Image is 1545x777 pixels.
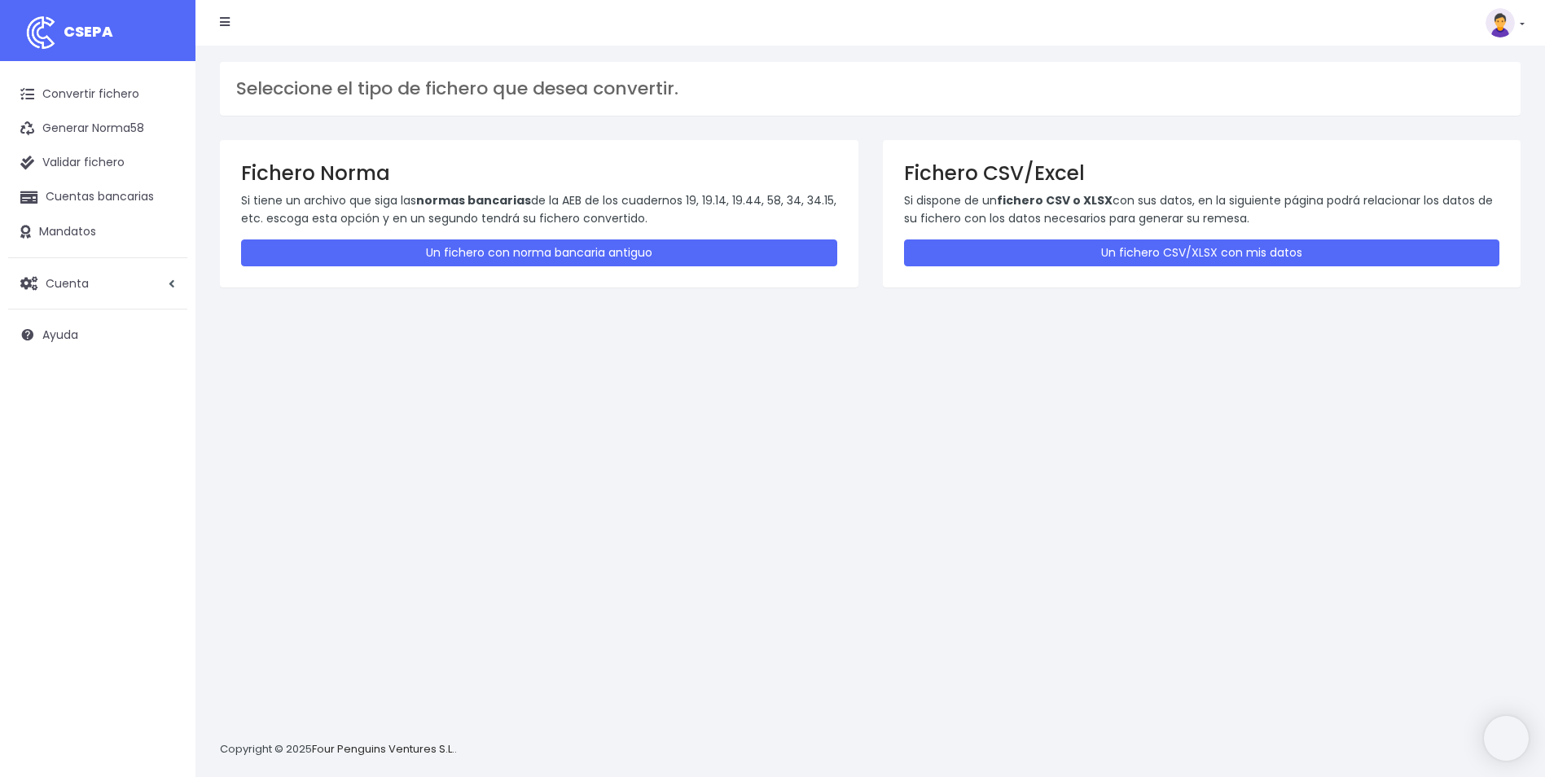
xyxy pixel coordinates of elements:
p: Copyright © 2025 . [220,741,457,758]
a: Convertir fichero [8,77,187,112]
a: Generar Norma58 [8,112,187,146]
a: Ayuda [8,318,187,352]
a: Validar fichero [8,146,187,180]
span: CSEPA [64,21,113,42]
p: Si tiene un archivo que siga las de la AEB de los cuadernos 19, 19.14, 19.44, 58, 34, 34.15, etc.... [241,191,837,228]
a: Cuenta [8,266,187,301]
strong: fichero CSV o XLSX [997,192,1113,209]
a: Un fichero con norma bancaria antiguo [241,239,837,266]
h3: Fichero Norma [241,161,837,185]
img: profile [1486,8,1515,37]
h3: Fichero CSV/Excel [904,161,1500,185]
strong: normas bancarias [416,192,531,209]
a: Cuentas bancarias [8,180,187,214]
span: Cuenta [46,274,89,291]
a: Four Penguins Ventures S.L. [312,741,454,757]
img: logo [20,12,61,53]
a: Mandatos [8,215,187,249]
span: Ayuda [42,327,78,343]
a: Un fichero CSV/XLSX con mis datos [904,239,1500,266]
h3: Seleccione el tipo de fichero que desea convertir. [236,78,1504,99]
p: Si dispone de un con sus datos, en la siguiente página podrá relacionar los datos de su fichero c... [904,191,1500,228]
